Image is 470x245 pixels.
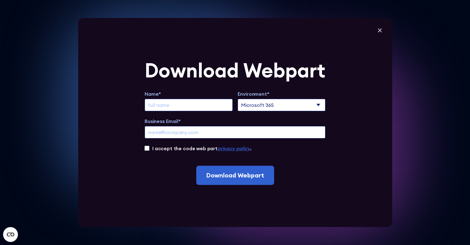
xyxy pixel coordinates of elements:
input: Download Webpart [196,166,274,185]
iframe: Chat Widget [359,173,470,245]
div: Download Webpart [145,60,325,80]
label: I accept the code web part . [152,145,251,152]
label: Business Email* [145,117,325,125]
a: privacy policy [218,145,250,151]
input: name@company.com [145,126,325,138]
button: Open CMP widget [3,227,18,242]
form: Extend Trial [145,60,325,185]
input: full name [145,99,233,111]
label: Name* [145,90,233,98]
label: Environment* [238,90,326,98]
